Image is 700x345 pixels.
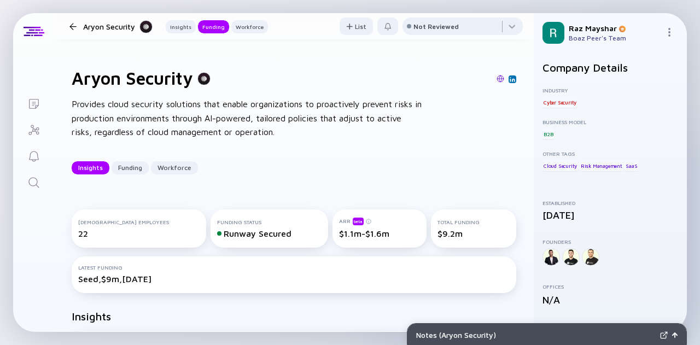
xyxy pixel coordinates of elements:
[542,150,678,157] div: Other Tags
[542,160,578,171] div: Cloud Security
[78,219,200,225] div: [DEMOGRAPHIC_DATA] Employees
[72,161,109,174] button: Insights
[497,75,504,83] img: Aryon Security Website
[13,90,54,116] a: Lists
[340,17,373,35] button: List
[217,219,322,225] div: Funding Status
[510,77,515,82] img: Aryon Security Linkedin Page
[437,229,510,238] div: $9.2m
[112,159,149,176] div: Funding
[542,61,678,74] h2: Company Details
[665,28,674,37] img: Menu
[542,97,577,108] div: Cyber Security
[339,217,420,225] div: ARR
[72,68,193,89] h1: Aryon Security
[231,20,268,33] button: Workforce
[112,161,149,174] button: Funding
[13,142,54,168] a: Reminders
[83,20,153,33] div: Aryon Security
[72,97,422,139] div: Provides cloud security solutions that enable organizations to proactively prevent risks in produ...
[78,264,510,271] div: Latest Funding
[198,21,229,32] div: Funding
[151,161,198,174] button: Workforce
[151,159,198,176] div: Workforce
[542,119,678,125] div: Business Model
[542,128,554,139] div: B2B
[580,160,623,171] div: Risk Management
[542,294,678,306] div: N/A
[542,209,678,221] div: [DATE]
[569,34,661,42] div: Boaz Peer's Team
[217,229,322,238] div: Runway Secured
[353,218,364,225] div: beta
[166,20,196,33] button: Insights
[231,21,268,32] div: Workforce
[437,219,510,225] div: Total Funding
[542,22,564,44] img: Raz Profile Picture
[542,87,678,93] div: Industry
[542,200,678,206] div: Established
[72,310,111,323] h2: Insights
[542,283,678,290] div: Offices
[672,332,678,338] img: Open Notes
[166,21,196,32] div: Insights
[72,159,109,176] div: Insights
[660,331,668,339] img: Expand Notes
[625,160,638,171] div: SaaS
[569,24,661,33] div: Raz Mayshar
[78,229,200,238] div: 22
[198,20,229,33] button: Funding
[339,229,420,238] div: $1.1m-$1.6m
[413,22,459,31] div: Not Reviewed
[542,238,678,245] div: Founders
[13,168,54,195] a: Search
[416,330,656,340] div: Notes ( Aryon Security )
[78,274,510,284] div: Seed, $9m, [DATE]
[13,116,54,142] a: Investor Map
